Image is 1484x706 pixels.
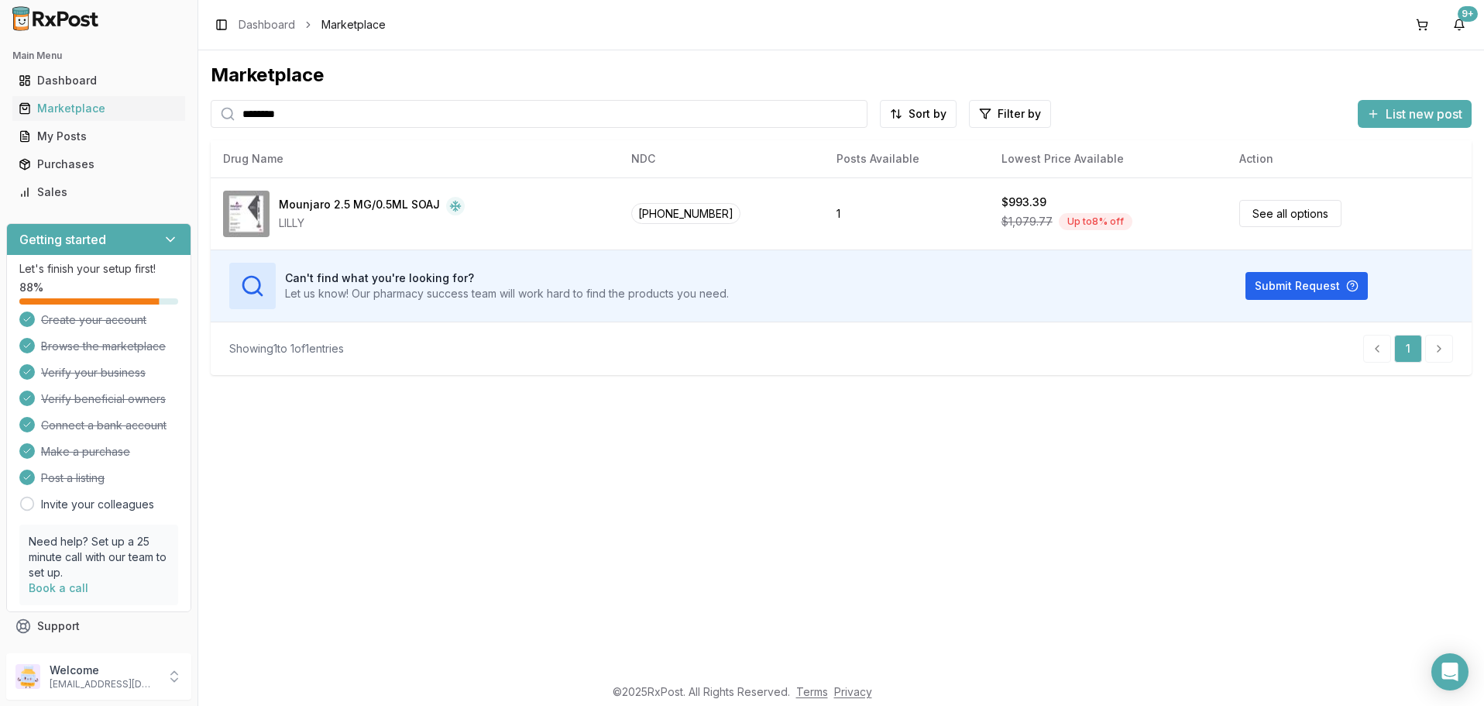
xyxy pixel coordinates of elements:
button: Sort by [880,100,957,128]
span: Post a listing [41,470,105,486]
th: NDC [619,140,824,177]
span: Marketplace [321,17,386,33]
nav: pagination [1363,335,1453,363]
a: My Posts [12,122,185,150]
span: Browse the marketplace [41,339,166,354]
th: Action [1227,140,1472,177]
a: Dashboard [12,67,185,95]
span: $1,079.77 [1001,214,1053,229]
span: Verify beneficial owners [41,391,166,407]
th: Lowest Price Available [989,140,1228,177]
span: List new post [1386,105,1462,123]
a: See all options [1239,200,1341,227]
a: 1 [1394,335,1422,363]
h2: Main Menu [12,50,185,62]
div: Showing 1 to 1 of 1 entries [229,341,344,356]
a: Terms [796,685,828,698]
button: Support [6,612,191,640]
button: Submit Request [1245,272,1368,300]
span: Connect a bank account [41,418,167,433]
div: $993.39 [1001,195,1046,210]
button: Filter by [969,100,1051,128]
p: Welcome [50,663,157,678]
img: RxPost Logo [6,6,105,31]
button: 9+ [1447,12,1472,37]
a: Purchases [12,150,185,178]
td: 1 [824,177,989,250]
p: [EMAIL_ADDRESS][DOMAIN_NAME] [50,678,157,691]
span: Feedback [37,646,90,662]
nav: breadcrumb [239,17,386,33]
a: List new post [1358,108,1472,123]
div: My Posts [19,129,179,144]
div: Mounjaro 2.5 MG/0.5ML SOAJ [279,197,440,215]
div: Open Intercom Messenger [1431,653,1469,691]
div: Up to 8 % off [1059,213,1132,230]
span: Create your account [41,312,146,328]
span: 88 % [19,280,43,295]
a: Sales [12,178,185,206]
div: LILLY [279,215,465,231]
span: Verify your business [41,365,146,381]
a: Invite your colleagues [41,497,154,512]
img: User avatar [15,664,40,689]
div: Marketplace [19,101,179,116]
div: 9+ [1458,6,1478,22]
p: Let us know! Our pharmacy success team will work hard to find the products you need. [285,286,729,301]
p: Let's finish your setup first! [19,261,178,277]
div: Purchases [19,157,179,172]
a: Privacy [834,685,872,698]
a: Dashboard [239,17,295,33]
button: List new post [1358,100,1472,128]
h3: Getting started [19,230,106,249]
button: My Posts [6,124,191,149]
th: Posts Available [824,140,989,177]
th: Drug Name [211,140,619,177]
div: Dashboard [19,73,179,88]
span: Sort by [909,106,946,122]
button: Purchases [6,152,191,177]
span: Filter by [998,106,1041,122]
span: [PHONE_NUMBER] [631,203,740,224]
a: Book a call [29,581,88,594]
button: Dashboard [6,68,191,93]
p: Need help? Set up a 25 minute call with our team to set up. [29,534,169,580]
button: Marketplace [6,96,191,121]
button: Sales [6,180,191,205]
a: Marketplace [12,95,185,122]
span: Make a purchase [41,444,130,460]
div: Marketplace [211,63,1472,88]
button: Feedback [6,640,191,668]
img: Mounjaro 2.5 MG/0.5ML SOAJ [223,191,270,237]
h3: Can't find what you're looking for? [285,270,729,286]
div: Sales [19,184,179,200]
